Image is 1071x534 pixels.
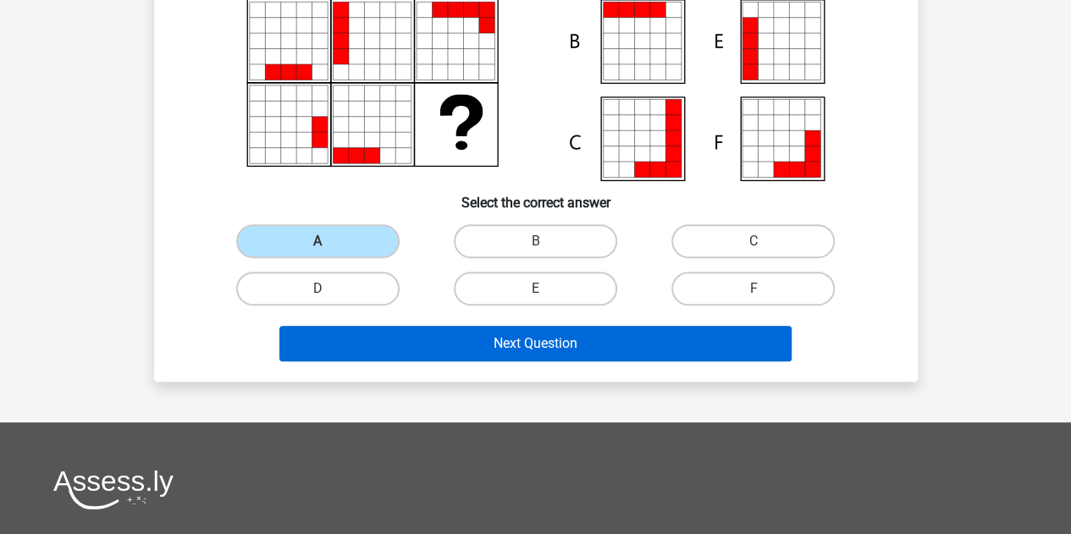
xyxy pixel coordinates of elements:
[279,326,792,361] button: Next Question
[236,224,400,258] label: A
[671,272,835,306] label: F
[181,181,891,211] h6: Select the correct answer
[454,272,617,306] label: E
[671,224,835,258] label: C
[454,224,617,258] label: B
[53,470,174,509] img: Assessly logo
[236,272,400,306] label: D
